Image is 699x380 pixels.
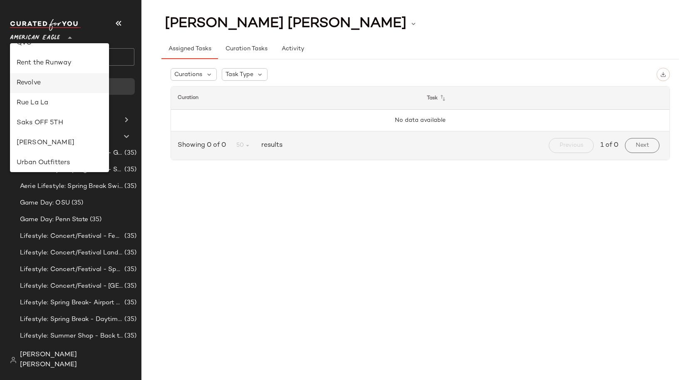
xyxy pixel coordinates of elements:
[660,72,666,77] img: svg%3e
[17,58,102,68] div: Rent the Runway
[20,298,123,308] span: Lifestyle: Spring Break- Airport Style
[20,265,123,274] span: Lifestyle: Concert/Festival - Sporty
[123,232,136,241] span: (35)
[20,198,70,208] span: Game Day: OSU
[123,281,136,291] span: (35)
[625,138,659,153] button: Next
[17,78,102,88] div: Revolve
[178,141,229,151] span: Showing 0 of 0
[17,98,102,108] div: Rue La La
[123,148,136,158] span: (35)
[17,158,102,168] div: Urban Outfitters
[174,70,202,79] span: Curations
[17,138,102,148] div: [PERSON_NAME]
[10,357,17,363] img: svg%3e
[600,141,618,151] span: 1 of 0
[10,19,81,31] img: cfy_white_logo.C9jOOHJF.svg
[168,46,211,52] span: Assigned Tasks
[20,315,123,324] span: Lifestyle: Spring Break - Daytime Casual
[88,215,102,225] span: (35)
[420,86,669,110] th: Task
[10,28,60,43] span: American Eagle
[20,331,123,341] span: Lifestyle: Summer Shop - Back to School Essentials
[123,265,136,274] span: (35)
[17,118,102,128] div: Saks OFF 5TH
[10,43,109,172] div: undefined-list
[17,38,102,48] div: QVC
[123,331,136,341] span: (35)
[123,248,136,258] span: (35)
[225,46,267,52] span: Curation Tasks
[171,110,669,131] td: No data available
[70,198,84,208] span: (35)
[165,16,407,32] span: [PERSON_NAME] [PERSON_NAME]
[20,350,134,370] span: [PERSON_NAME] [PERSON_NAME]
[123,182,136,191] span: (35)
[20,182,123,191] span: Aerie Lifestyle: Spring Break Swimsuits Landing Page
[171,86,420,110] th: Curation
[20,232,123,241] span: Lifestyle: Concert/Festival - Femme
[123,298,136,308] span: (35)
[20,248,123,258] span: Lifestyle: Concert/Festival Landing Page
[20,215,88,225] span: Game Day: Penn State
[281,46,304,52] span: Activity
[123,315,136,324] span: (35)
[20,281,123,291] span: Lifestyle: Concert/Festival - [GEOGRAPHIC_DATA]
[123,165,136,175] span: (35)
[258,141,283,151] span: results
[226,70,253,79] span: Task Type
[635,142,649,149] span: Next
